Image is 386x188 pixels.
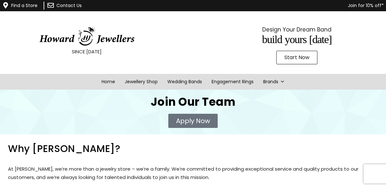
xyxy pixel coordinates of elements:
p: At [PERSON_NAME], we’re more than a jewelry store – we’re a family. We’re committed to providing ... [8,165,378,182]
span: Apply Now [176,118,210,124]
h2: Join Our Team [6,96,380,107]
a: Find a Store [11,2,38,9]
p: Join for 10% off* [120,2,384,10]
a: Engagement Rings [207,74,258,90]
a: Contact Us [56,2,82,9]
h2: Why [PERSON_NAME]? [8,144,378,154]
a: Start Now [276,51,317,64]
span: Start Now [284,55,309,60]
p: SINCE [DATE] [16,48,158,56]
a: Wedding Bands [163,74,207,90]
span: Build Yours [DATE] [262,33,331,45]
a: Home [97,74,120,90]
a: Brands [258,74,289,90]
img: HowardJewellersLogo-04 [39,27,135,46]
a: Apply Now [168,114,218,128]
a: Jewellery Shop [120,74,163,90]
p: Design Your Dream Band [226,25,368,34]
